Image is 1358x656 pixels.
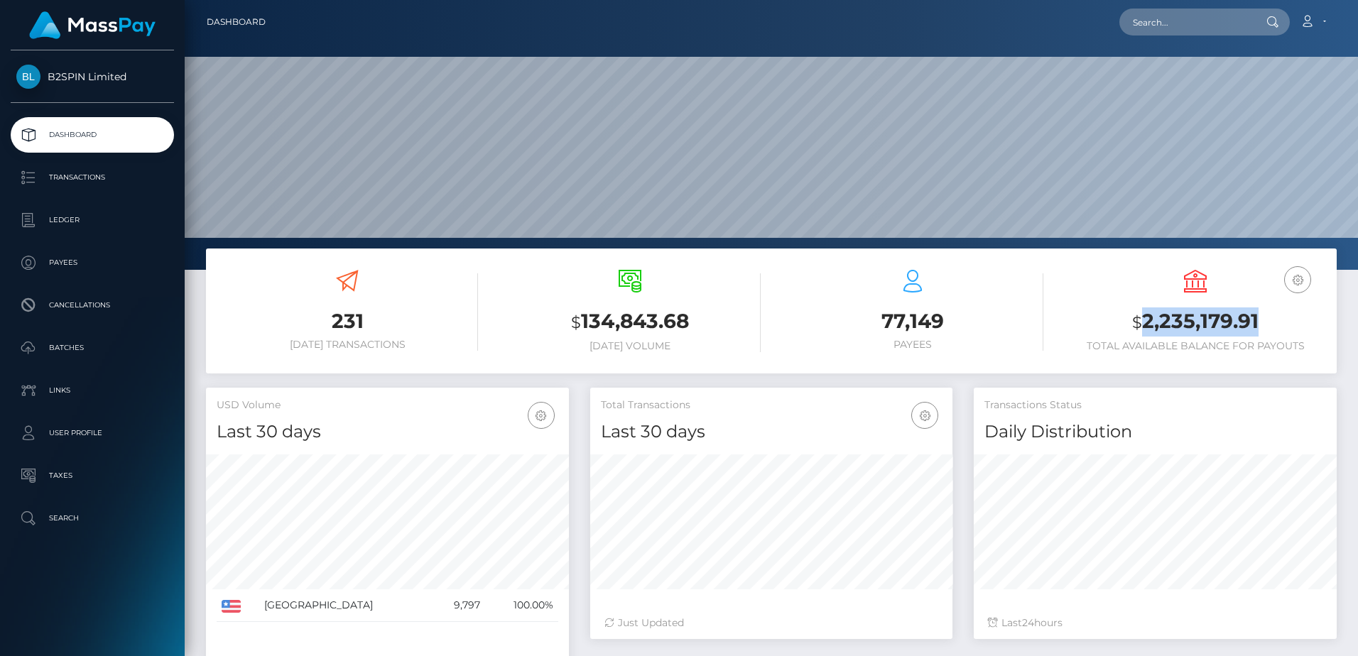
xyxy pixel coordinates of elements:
[11,70,174,83] span: B2SPIN Limited
[16,209,168,231] p: Ledger
[16,65,40,89] img: B2SPIN Limited
[16,508,168,529] p: Search
[11,458,174,493] a: Taxes
[207,7,266,37] a: Dashboard
[499,307,761,337] h3: 134,843.68
[984,398,1326,412] h5: Transactions Status
[222,600,241,613] img: US.png
[217,339,478,351] h6: [DATE] Transactions
[11,117,174,153] a: Dashboard
[499,340,761,352] h6: [DATE] Volume
[1022,616,1034,629] span: 24
[16,422,168,444] p: User Profile
[1119,9,1253,35] input: Search...
[601,398,943,412] h5: Total Transactions
[11,245,174,280] a: Payees
[1065,340,1326,352] h6: Total Available Balance for Payouts
[16,124,168,146] p: Dashboard
[11,330,174,366] a: Batches
[16,465,168,486] p: Taxes
[217,398,558,412] h5: USD Volume
[782,307,1043,335] h3: 77,149
[433,589,486,622] td: 9,797
[604,616,939,630] div: Just Updated
[29,11,156,39] img: MassPay Logo
[16,380,168,401] p: Links
[601,420,943,444] h4: Last 30 days
[984,420,1326,444] h4: Daily Distribution
[571,312,581,332] small: $
[11,373,174,408] a: Links
[217,420,558,444] h4: Last 30 days
[988,616,1322,630] div: Last hours
[11,202,174,238] a: Ledger
[11,160,174,195] a: Transactions
[16,167,168,188] p: Transactions
[782,339,1043,351] h6: Payees
[1065,307,1326,337] h3: 2,235,179.91
[1132,312,1142,332] small: $
[259,589,433,622] td: [GEOGRAPHIC_DATA]
[16,252,168,273] p: Payees
[16,337,168,359] p: Batches
[485,589,558,622] td: 100.00%
[11,288,174,323] a: Cancellations
[16,295,168,316] p: Cancellations
[11,501,174,536] a: Search
[11,415,174,451] a: User Profile
[217,307,478,335] h3: 231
